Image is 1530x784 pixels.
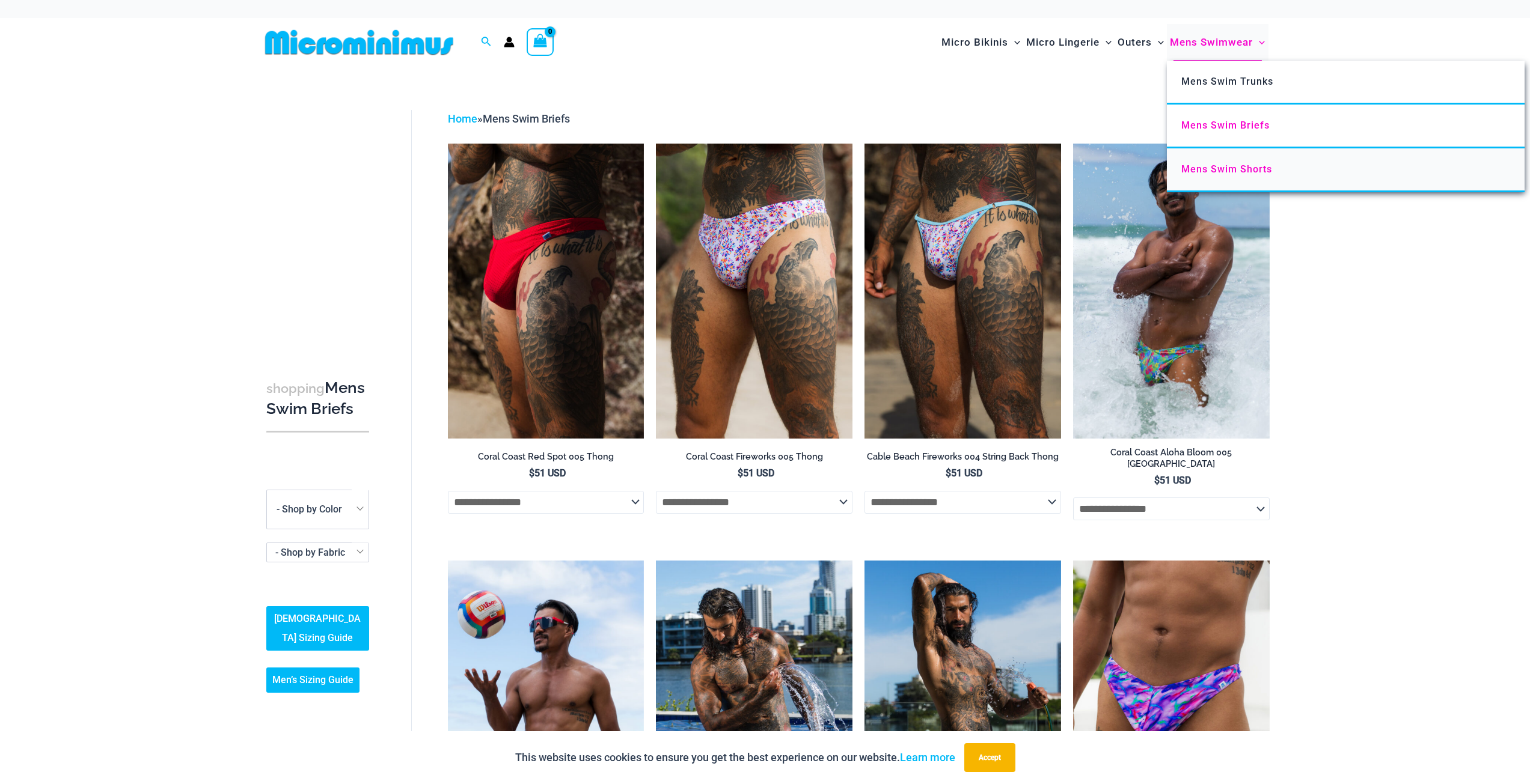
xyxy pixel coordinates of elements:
[656,451,852,467] a: Coral Coast Fireworks 005 Thong
[529,467,566,479] bdi: 51 USD
[448,451,644,463] h2: Coral Coast Red Spot 005 Thong
[738,467,743,479] span: $
[656,144,852,438] a: Coral Coast Fireworks 005 Thong 01Coral Coast Fireworks 005 Thong 02Coral Coast Fireworks 005 Tho...
[1073,447,1270,474] a: Coral Coast Aloha Bloom 005 [GEOGRAPHIC_DATA]
[266,381,325,396] span: shopping
[864,451,1061,463] h2: Cable Beach Fireworks 004 String Back Thong
[277,503,342,515] span: - Shop by Color
[937,22,1270,62] nav: Site Navigation
[900,751,955,764] a: Learn more
[1023,24,1115,61] a: Micro LingerieMenu ToggleMenu Toggle
[1100,27,1112,58] span: Menu Toggle
[1181,76,1273,87] span: Mens Swim Trunks
[1167,61,1525,105] a: Mens Swim Trunks
[1152,27,1164,58] span: Menu Toggle
[448,144,644,438] a: Coral Coast Red Spot 005 Thong 11Coral Coast Red Spot 005 Thong 12Coral Coast Red Spot 005 Thong 12
[656,451,852,463] h2: Coral Coast Fireworks 005 Thong
[1073,447,1270,469] h2: Coral Coast Aloha Bloom 005 [GEOGRAPHIC_DATA]
[864,144,1061,438] img: Cable Beach Fireworks 004 String Back Thong 06
[448,112,477,125] a: Home
[1073,144,1270,438] img: Coral Coast Aloha Bloom 005 Thong 09
[1167,105,1525,148] a: Mens Swim Briefs
[504,37,515,47] a: Account icon link
[1253,27,1265,58] span: Menu Toggle
[267,543,369,562] span: - Shop by Fabric
[1115,24,1167,61] a: OutersMenu ToggleMenu Toggle
[938,24,1023,61] a: Micro BikinisMenu ToggleMenu Toggle
[448,144,644,438] img: Coral Coast Red Spot 005 Thong 11
[864,451,1061,467] a: Cable Beach Fireworks 004 String Back Thong
[266,100,375,341] iframe: TrustedSite Certified
[656,144,852,438] img: Coral Coast Fireworks 005 Thong 01
[964,743,1015,772] button: Accept
[483,112,570,125] span: Mens Swim Briefs
[1008,27,1020,58] span: Menu Toggle
[864,144,1061,438] a: Cable Beach Fireworks 004 String Back Thong 06Cable Beach Fireworks 004 String Back Thong 07Cable...
[275,547,345,558] span: - Shop by Fabric
[448,451,644,467] a: Coral Coast Red Spot 005 Thong
[1026,27,1100,58] span: Micro Lingerie
[946,467,982,479] bdi: 51 USD
[1181,163,1272,175] span: Mens Swim Shorts
[481,35,492,50] a: Search icon link
[266,542,369,562] span: - Shop by Fabric
[1170,27,1253,58] span: Mens Swimwear
[1181,120,1270,131] span: Mens Swim Briefs
[1167,24,1268,61] a: Mens SwimwearMenu ToggleMenu Toggle
[448,112,570,125] span: »
[1154,475,1160,486] span: $
[266,606,369,651] a: [DEMOGRAPHIC_DATA] Sizing Guide
[1154,475,1191,486] bdi: 51 USD
[946,467,951,479] span: $
[1073,144,1270,438] a: Coral Coast Aloha Bloom 005 Thong 09Coral Coast Aloha Bloom 005 Thong 18Coral Coast Aloha Bloom 0...
[266,490,369,529] span: - Shop by Color
[941,27,1008,58] span: Micro Bikinis
[1118,27,1152,58] span: Outers
[266,667,360,693] a: Men’s Sizing Guide
[1167,148,1525,192] a: Mens Swim Shorts
[529,467,534,479] span: $
[266,378,369,419] h3: Mens Swim Briefs
[515,749,955,767] p: This website uses cookies to ensure you get the best experience on our website.
[527,28,554,56] a: View Shopping Cart, empty
[260,29,458,56] img: MM SHOP LOGO FLAT
[738,467,774,479] bdi: 51 USD
[267,490,369,529] span: - Shop by Color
